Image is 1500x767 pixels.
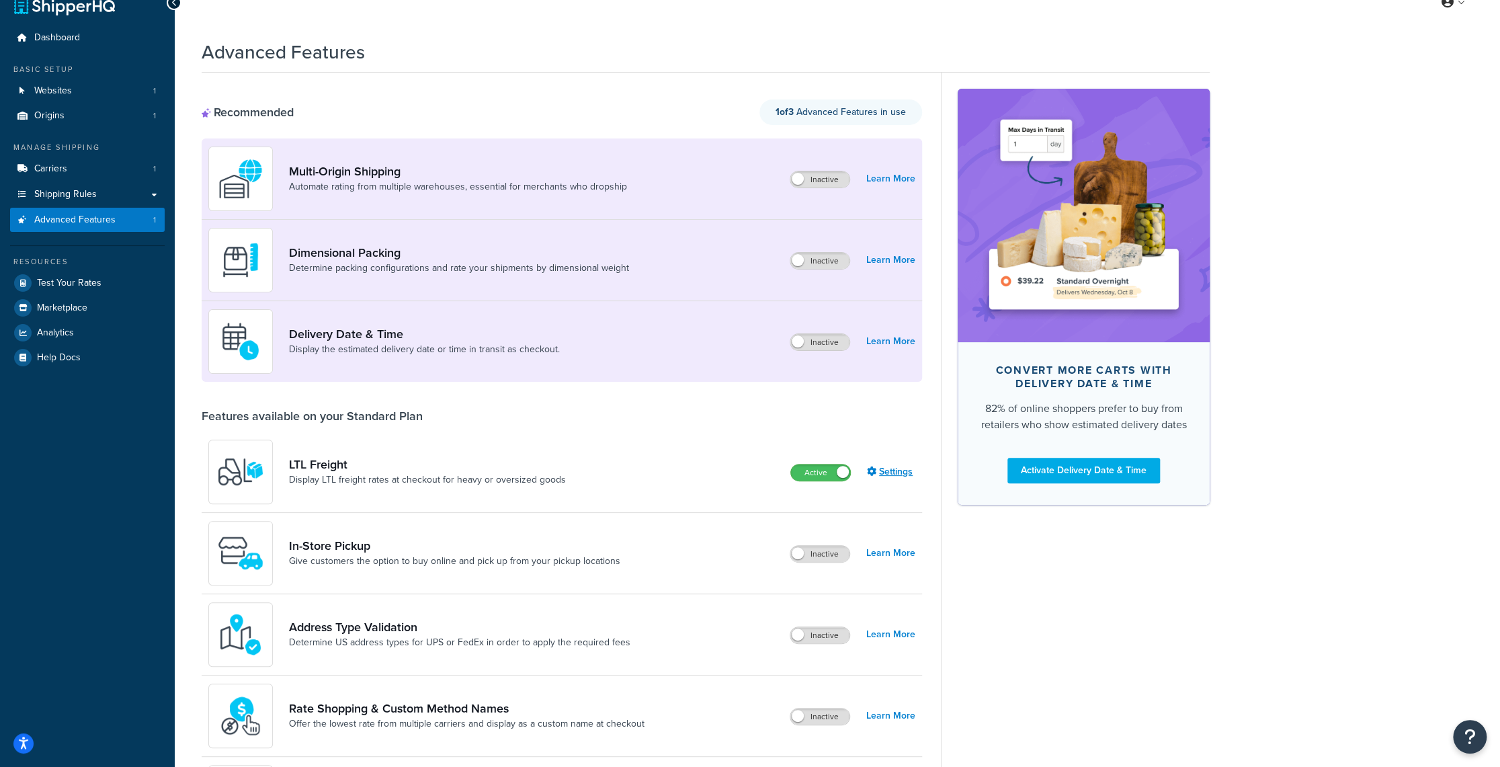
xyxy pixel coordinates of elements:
[289,457,566,472] a: LTL Freight
[866,169,915,188] a: Learn More
[10,157,165,181] a: Carriers1
[10,208,165,233] li: Advanced Features
[866,544,915,563] a: Learn More
[790,709,849,725] label: Inactive
[34,85,72,97] span: Websites
[34,214,116,226] span: Advanced Features
[289,261,629,275] a: Determine packing configurations and rate your shipments by dimensional weight
[289,245,629,260] a: Dimensional Packing
[10,26,165,50] a: Dashboard
[217,318,264,365] img: gfkeb5ejjkALwAAAABJRU5ErkJggg==
[217,530,264,577] img: wfgcfpwTIucLEAAAAASUVORK5CYII=
[866,707,915,725] a: Learn More
[289,717,644,731] a: Offer the lowest rate from multiple carriers and display as a custom name at checkout
[153,110,156,122] span: 1
[217,155,264,202] img: WatD5o0RtDAAAAAElFTkSuQmCC
[979,401,1188,433] div: 82% of online shoppers prefer to buy from retailers who show estimated delivery dates
[289,538,620,553] a: In-Store Pickup
[37,352,81,364] span: Help Docs
[289,164,627,179] a: Multi-Origin Shipping
[289,473,566,487] a: Display LTL freight rates at checkout for heavy or oversized goods
[289,327,560,341] a: Delivery Date & Time
[790,334,849,350] label: Inactive
[217,448,264,495] img: y79ZsPf0fXUFUhFXDzUgf+ktZg5F2+ohG75+v3d2s1D9TjoU8PiyCIluIjV41seZevKCRuEjTPPOKHJsQcmKCXGdfprl3L4q7...
[10,182,165,207] a: Shipping Rules
[289,636,630,649] a: Determine US address types for UPS or FedEx in order to apply the required fees
[790,627,849,643] label: Inactive
[791,465,850,481] label: Active
[153,163,156,175] span: 1
[10,321,165,345] a: Analytics
[202,105,294,120] div: Recommended
[10,79,165,104] a: Websites1
[289,555,620,568] a: Give customers the option to buy online and pick up from your pickup locations
[866,332,915,351] a: Learn More
[10,104,165,128] a: Origins1
[10,256,165,268] div: Resources
[153,85,156,97] span: 1
[217,692,264,739] img: icon-duo-feat-rate-shopping-ecdd8bed.png
[10,157,165,181] li: Carriers
[790,253,849,269] label: Inactive
[10,64,165,75] div: Basic Setup
[217,237,264,284] img: DTVBYsAAAAAASUVORK5CYII=
[34,189,97,200] span: Shipping Rules
[979,364,1188,391] div: Convert more carts with delivery date & time
[978,109,1190,321] img: feature-image-ddt-36eae7f7280da8017bfb280eaccd9c446f90b1fe08728e4019434db127062ab4.png
[34,32,80,44] span: Dashboard
[1453,720,1487,754] button: Open Resource Center
[37,302,87,314] span: Marketplace
[10,104,165,128] li: Origins
[37,327,74,339] span: Analytics
[289,343,560,356] a: Display the estimated delivery date or time in transit as checkout.
[867,462,915,481] a: Settings
[289,701,644,716] a: Rate Shopping & Custom Method Names
[1007,458,1160,483] a: Activate Delivery Date & Time
[866,625,915,644] a: Learn More
[776,105,794,119] strong: 1 of 3
[776,105,906,119] span: Advanced Features in use
[37,278,101,289] span: Test Your Rates
[10,208,165,233] a: Advanced Features1
[202,409,423,423] div: Features available on your Standard Plan
[289,620,630,635] a: Address Type Validation
[10,79,165,104] li: Websites
[217,611,264,658] img: kIG8fy0lQAAAABJRU5ErkJggg==
[202,39,365,65] h1: Advanced Features
[10,346,165,370] a: Help Docs
[10,271,165,295] a: Test Your Rates
[34,110,65,122] span: Origins
[10,296,165,320] a: Marketplace
[866,251,915,270] a: Learn More
[790,546,849,562] label: Inactive
[790,171,849,188] label: Inactive
[34,163,67,175] span: Carriers
[289,180,627,194] a: Automate rating from multiple warehouses, essential for merchants who dropship
[10,142,165,153] div: Manage Shipping
[153,214,156,226] span: 1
